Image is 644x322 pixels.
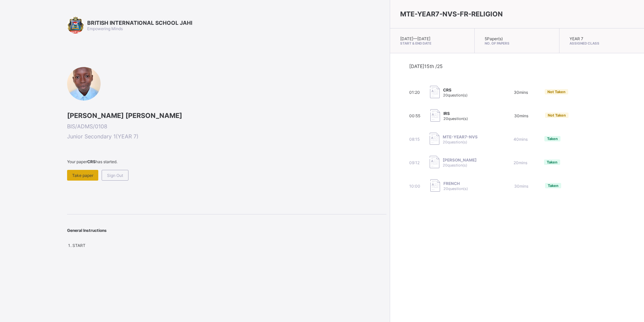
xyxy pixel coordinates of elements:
span: 20 question(s) [443,116,468,121]
span: Assigned Class [570,41,634,45]
span: Sign Out [107,173,123,178]
img: take_paper.cd97e1aca70de81545fe8e300f84619e.svg [430,179,440,192]
span: 20 mins [514,160,527,165]
span: No. of Papers [485,41,549,45]
span: Start & End Date [400,41,464,45]
img: take_paper.cd97e1aca70de81545fe8e300f84619e.svg [430,156,439,168]
span: 40 mins [514,137,528,142]
span: 5 Paper(s) [485,36,503,41]
span: CRS [443,87,468,92]
b: CRS [87,159,96,164]
span: BRITISH INTERNATIONAL SCHOOL JAHI [87,19,192,26]
span: MTE-YEAR7-NVS [443,134,478,139]
span: IRS [443,111,468,116]
img: take_paper.cd97e1aca70de81545fe8e300f84619e.svg [430,109,440,122]
span: 00:55 [409,113,420,118]
span: [DATE] 15th /25 [409,63,443,69]
span: [PERSON_NAME] [443,157,477,163]
span: Empowering Minds [87,26,123,31]
span: Not Taken [548,113,566,118]
span: MTE-YEAR7-NVS-FR-RELIGION [400,10,503,18]
span: 20 question(s) [443,93,468,98]
span: [PERSON_NAME] [PERSON_NAME] [67,112,386,120]
span: General Instructions [67,228,107,233]
img: take_paper.cd97e1aca70de81545fe8e300f84619e.svg [430,133,439,145]
span: Take paper [72,173,93,178]
span: FRENCH [443,181,468,186]
span: START [72,243,86,248]
span: 08:15 [409,137,420,142]
span: Junior Secondary 1 ( YEAR 7 ) [67,133,386,140]
span: 01:20 [409,90,420,95]
img: take_paper.cd97e1aca70de81545fe8e300f84619e.svg [430,86,440,98]
span: Taken [547,136,558,141]
span: Taken [548,183,558,188]
span: 09:12 [409,160,420,165]
span: 30 mins [514,113,528,118]
span: 20 question(s) [443,186,468,191]
span: YEAR 7 [570,36,583,41]
span: Your paper has started. [67,159,386,164]
span: [DATE] — [DATE] [400,36,430,41]
span: 10:00 [409,184,420,189]
span: 30 mins [514,184,528,189]
span: 30 mins [514,90,528,95]
span: 20 question(s) [443,163,467,168]
span: Taken [547,160,557,165]
span: BIS/ADMS/0108 [67,123,386,130]
span: 20 question(s) [443,140,467,144]
span: Not Taken [547,89,566,94]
